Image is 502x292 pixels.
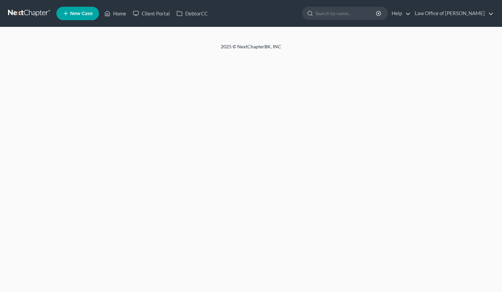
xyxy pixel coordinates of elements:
a: Client Portal [130,7,173,19]
a: Help [388,7,411,19]
a: Law Office of [PERSON_NAME] [411,7,494,19]
a: Home [101,7,130,19]
input: Search by name... [315,7,377,19]
a: DebtorCC [173,7,211,19]
span: New Case [70,11,93,16]
div: 2025 © NextChapterBK, INC [60,43,442,55]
